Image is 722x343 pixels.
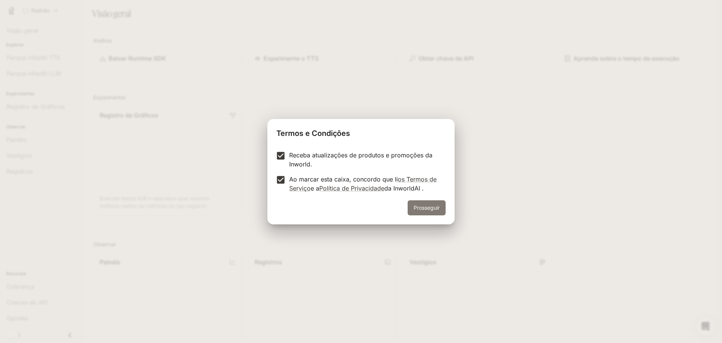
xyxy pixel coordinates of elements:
font: e a [311,184,319,192]
font: da InworldAI . [384,184,424,192]
font: Receba atualizações de produtos e promoções da Inworld. [289,151,432,168]
button: Prosseguir [408,200,446,215]
font: Prosseguir [414,204,440,211]
a: os Termos de Serviço [289,175,437,192]
font: Ao marcar esta caixa, concordo que li [289,175,398,183]
a: Política de Privacidade [319,184,384,192]
font: Termos e Condições [276,129,350,138]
